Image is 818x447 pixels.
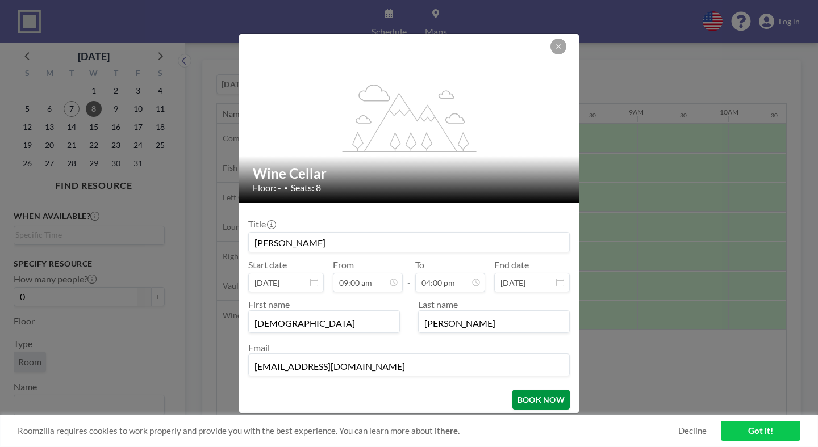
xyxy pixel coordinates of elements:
[284,184,288,192] span: •
[18,425,678,436] span: Roomzilla requires cookies to work properly and provide you with the best experience. You can lea...
[721,421,800,441] a: Got it!
[415,259,424,271] label: To
[407,263,411,288] span: -
[343,83,477,151] g: flex-grow: 1.2;
[248,218,275,230] label: Title
[291,182,321,193] span: Seats: 8
[253,165,566,182] h2: Wine Cellar
[512,390,570,410] button: BOOK NOW
[418,299,458,310] label: Last name
[253,182,281,193] span: Floor: -
[248,342,270,353] label: Email
[333,259,354,271] label: From
[249,313,399,332] input: First name
[419,313,569,332] input: Last name
[248,299,290,310] label: First name
[440,425,460,436] a: here.
[249,356,569,376] input: Email
[249,233,569,252] input: Guest reservation
[248,259,287,271] label: Start date
[678,425,707,436] a: Decline
[494,259,529,271] label: End date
